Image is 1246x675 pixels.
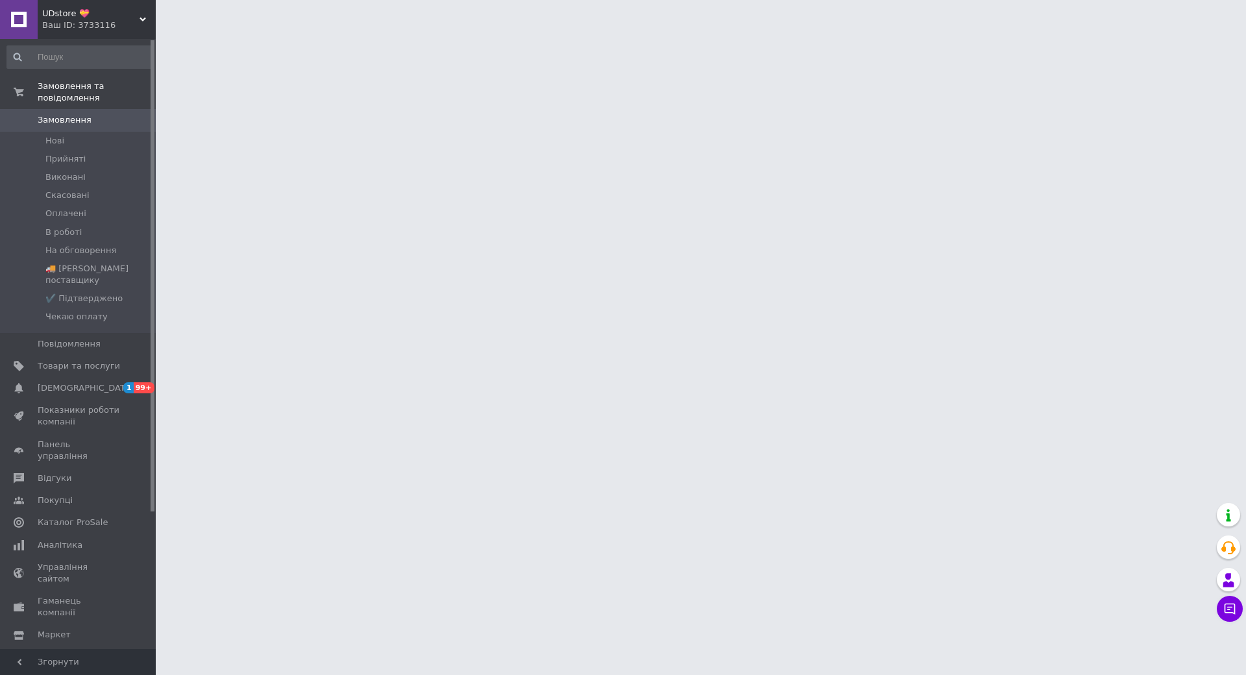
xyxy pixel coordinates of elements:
[45,293,123,304] span: ✔️ Підтверджено
[38,80,156,104] span: Замовлення та повідомлення
[45,135,64,147] span: Нові
[42,8,140,19] span: UDstore 💝
[38,382,134,394] span: [DEMOGRAPHIC_DATA]
[38,404,120,428] span: Показники роботи компанії
[38,495,73,506] span: Покупці
[38,114,92,126] span: Замовлення
[38,595,120,619] span: Гаманець компанії
[45,311,108,323] span: Чекаю оплату
[38,629,71,641] span: Маркет
[45,263,152,286] span: 🚚 [PERSON_NAME] поставщику
[38,338,101,350] span: Повідомлення
[38,539,82,551] span: Аналітика
[1217,596,1243,622] button: Чат з покупцем
[45,190,90,201] span: Скасовані
[6,45,153,69] input: Пошук
[45,208,86,219] span: Оплачені
[38,517,108,528] span: Каталог ProSale
[45,153,86,165] span: Прийняті
[38,360,120,372] span: Товари та послуги
[38,561,120,585] span: Управління сайтом
[42,19,156,31] div: Ваш ID: 3733116
[45,245,116,256] span: На обговорення
[123,382,134,393] span: 1
[134,382,155,393] span: 99+
[38,472,71,484] span: Відгуки
[45,171,86,183] span: Виконані
[45,227,82,238] span: В роботі
[38,439,120,462] span: Панель управління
